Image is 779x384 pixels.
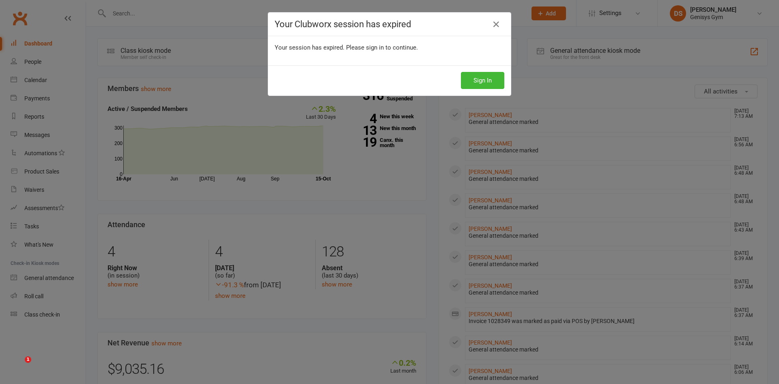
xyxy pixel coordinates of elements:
[275,19,504,29] h4: Your Clubworx session has expired
[461,72,504,89] button: Sign In
[25,356,31,363] span: 1
[8,356,28,376] iframe: Intercom live chat
[275,44,418,51] span: Your session has expired. Please sign in to continue.
[490,18,503,31] a: Close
